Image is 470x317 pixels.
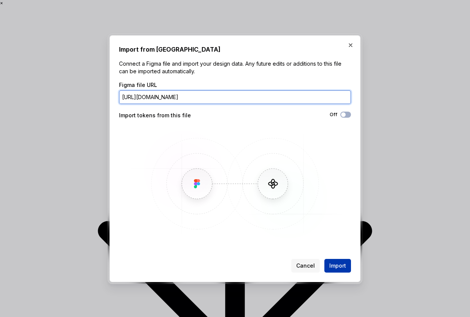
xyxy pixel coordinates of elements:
button: Import [324,259,351,273]
div: Import tokens from this file [119,112,235,119]
label: Figma file URL [119,81,157,89]
span: Cancel [296,262,315,270]
h2: Import from [GEOGRAPHIC_DATA] [119,45,351,54]
span: Import [329,262,346,270]
p: Connect a Figma file and import your design data. Any future edits or additions to this file can ... [119,60,351,75]
input: https://figma.com/file/... [119,90,351,104]
button: Cancel [291,259,320,273]
label: Off [330,112,337,118]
